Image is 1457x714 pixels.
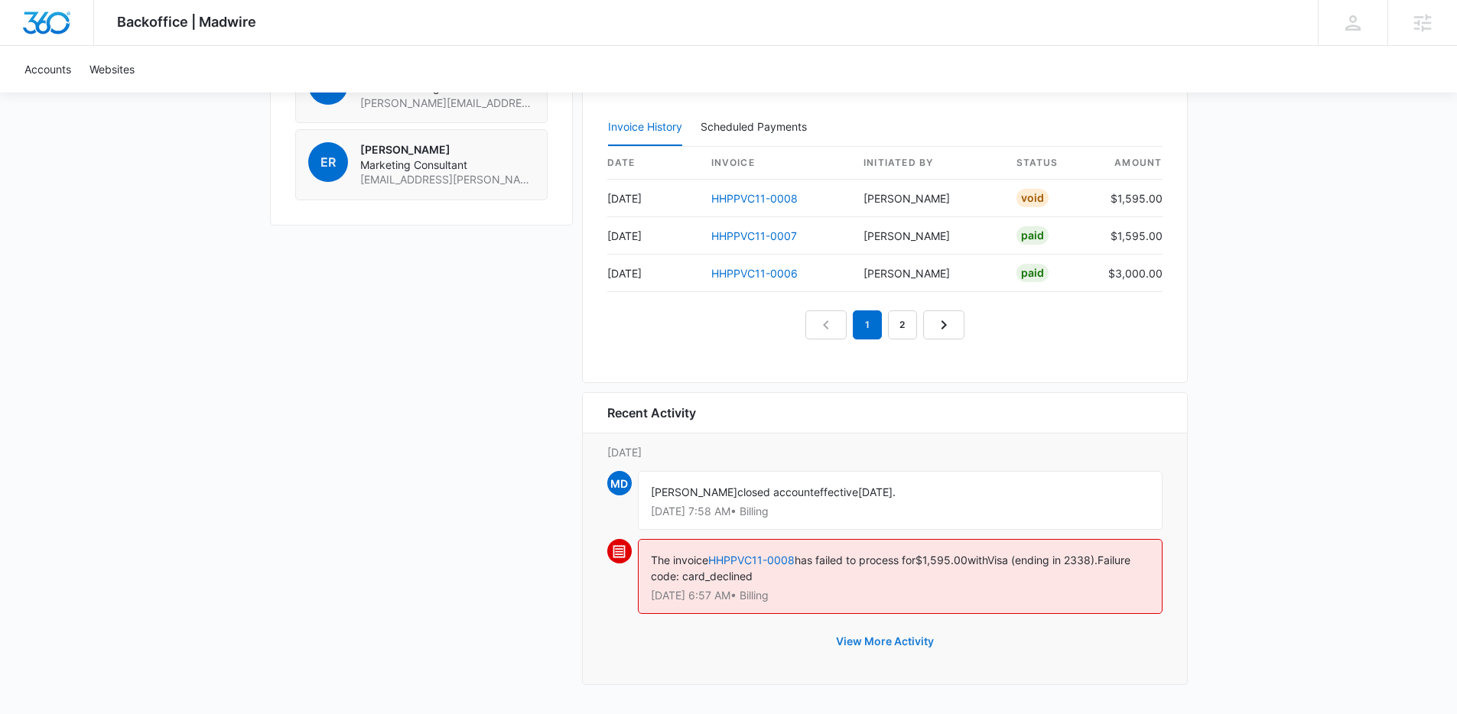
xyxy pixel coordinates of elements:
[1004,147,1096,180] th: status
[607,404,696,422] h6: Recent Activity
[987,553,1098,566] span: Visa (ending in 2338).
[360,96,535,111] span: [PERSON_NAME][EMAIL_ADDRESS][PERSON_NAME][DOMAIN_NAME]
[737,485,814,498] span: closed account
[821,623,949,660] button: View More Activity
[651,553,708,566] span: The invoice
[607,255,699,292] td: [DATE]
[888,310,917,339] a: Page 2
[1096,255,1163,292] td: $3,000.00
[968,553,987,566] span: with
[607,444,1163,460] p: [DATE]
[708,553,795,566] a: HHPPVC11-0008
[80,46,144,92] a: Websites
[1016,226,1049,245] div: Paid
[607,180,699,217] td: [DATE]
[1096,217,1163,255] td: $1,595.00
[651,506,1150,517] p: [DATE] 7:58 AM • Billing
[711,267,798,280] a: HHPPVC11-0006
[795,553,916,566] span: has failed to process for
[360,172,535,187] span: [EMAIL_ADDRESS][PERSON_NAME][DOMAIN_NAME]
[851,255,1004,292] td: [PERSON_NAME]
[15,46,80,92] a: Accounts
[360,157,535,173] span: Marketing Consultant
[308,142,348,182] span: ER
[701,122,813,132] div: Scheduled Payments
[851,180,1004,217] td: [PERSON_NAME]
[117,14,256,30] span: Backoffice | Madwire
[711,192,798,205] a: HHPPVC11-0008
[923,310,964,339] a: Next Page
[858,485,896,498] span: [DATE].
[851,217,1004,255] td: [PERSON_NAME]
[1016,189,1049,207] div: Void
[1016,264,1049,282] div: Paid
[607,147,699,180] th: date
[916,553,968,566] span: $1,595.00
[851,147,1004,180] th: Initiated By
[651,485,737,498] span: [PERSON_NAME]
[607,471,632,495] span: MD
[1096,147,1163,180] th: amount
[360,142,535,157] p: [PERSON_NAME]
[853,310,882,339] em: 1
[699,147,852,180] th: invoice
[814,485,858,498] span: effective
[805,310,964,339] nav: Pagination
[711,229,797,242] a: HHPPVC11-0007
[1096,180,1163,217] td: $1,595.00
[651,590,1150,601] p: [DATE] 6:57 AM • Billing
[607,217,699,255] td: [DATE]
[608,109,682,146] button: Invoice History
